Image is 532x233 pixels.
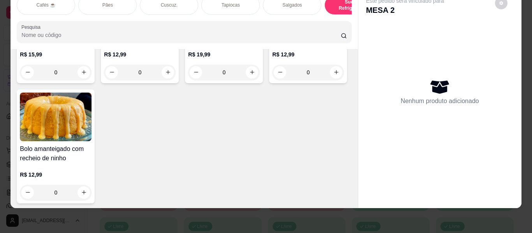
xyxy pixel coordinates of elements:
[366,5,444,16] p: MESA 2
[21,66,34,79] button: decrease-product-quantity
[401,96,479,106] p: Nenhum produto adicionado
[78,66,90,79] button: increase-product-quantity
[188,51,260,58] p: R$ 19,99
[104,51,176,58] p: R$ 12,99
[330,66,342,79] button: increase-product-quantity
[106,66,118,79] button: decrease-product-quantity
[246,66,258,79] button: increase-product-quantity
[282,2,302,8] p: Salgados
[20,171,92,179] p: R$ 12,99
[190,66,202,79] button: decrease-product-quantity
[20,93,92,141] img: product-image
[20,51,92,58] p: R$ 15,99
[78,186,90,199] button: increase-product-quantity
[21,186,34,199] button: decrease-product-quantity
[36,2,56,8] p: Cafés ☕
[162,66,174,79] button: increase-product-quantity
[272,51,344,58] p: R$ 12,99
[161,2,178,8] p: Cuscuz.
[222,2,240,8] p: Tapiocas
[102,2,113,8] p: Pães
[21,31,341,39] input: Pesquisa
[20,144,92,163] h4: Bolo amanteigado com recheio de ninho
[21,24,43,30] label: Pesquisa
[274,66,286,79] button: decrease-product-quantity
